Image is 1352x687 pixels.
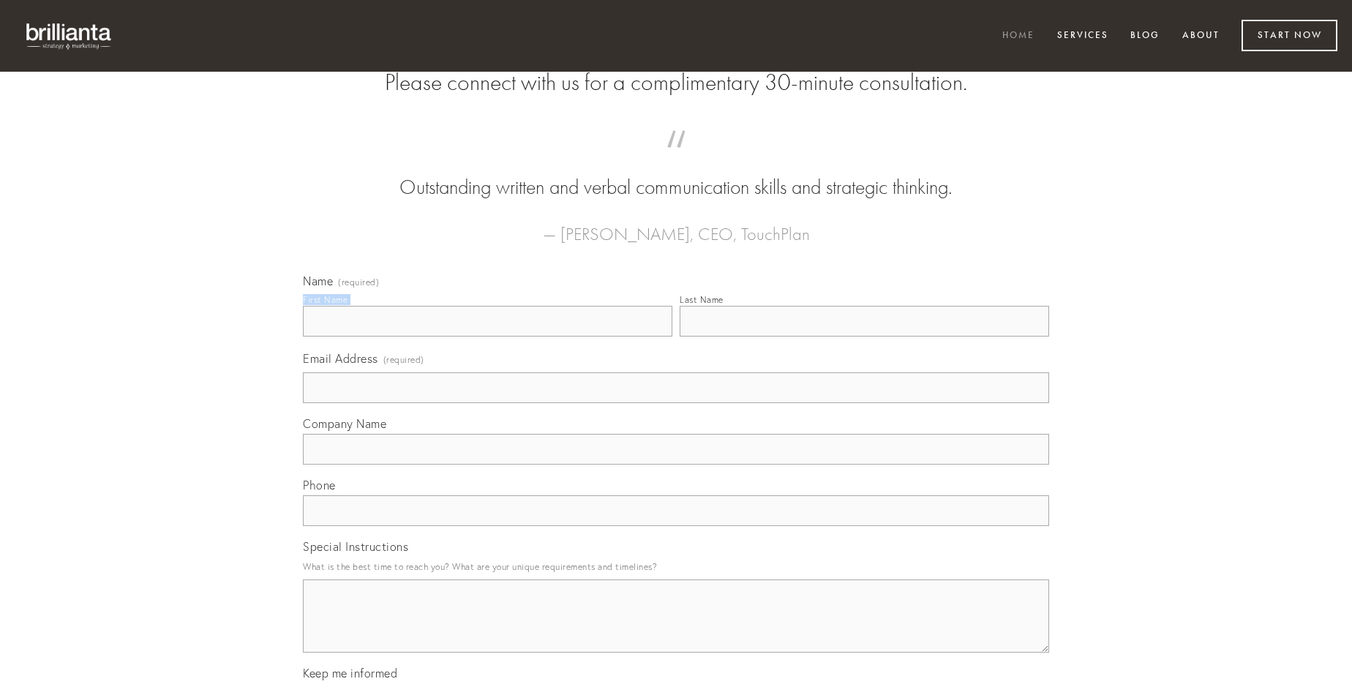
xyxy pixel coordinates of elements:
[1121,24,1169,48] a: Blog
[303,539,408,554] span: Special Instructions
[1048,24,1118,48] a: Services
[1242,20,1337,51] a: Start Now
[303,69,1049,97] h2: Please connect with us for a complimentary 30-minute consultation.
[15,15,124,57] img: brillianta - research, strategy, marketing
[303,351,378,366] span: Email Address
[303,557,1049,577] p: What is the best time to reach you? What are your unique requirements and timelines?
[303,274,333,288] span: Name
[680,294,724,305] div: Last Name
[338,278,379,287] span: (required)
[326,145,1026,202] blockquote: Outstanding written and verbal communication skills and strategic thinking.
[303,416,386,431] span: Company Name
[326,145,1026,173] span: “
[303,294,348,305] div: First Name
[1173,24,1229,48] a: About
[326,202,1026,249] figcaption: — [PERSON_NAME], CEO, TouchPlan
[303,478,336,492] span: Phone
[993,24,1044,48] a: Home
[383,350,424,369] span: (required)
[303,666,397,680] span: Keep me informed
